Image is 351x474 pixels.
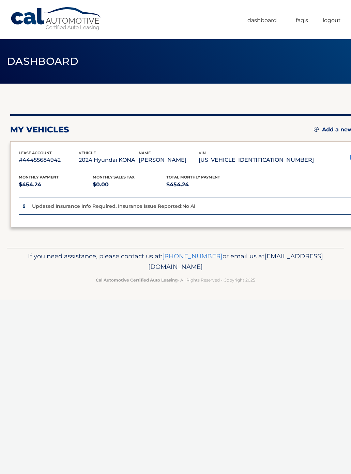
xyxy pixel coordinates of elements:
[93,180,167,189] p: $0.00
[166,180,240,189] p: $454.24
[296,15,308,27] a: FAQ's
[96,277,178,283] strong: Cal Automotive Certified Auto Leasing
[139,155,199,165] p: [PERSON_NAME]
[314,127,319,132] img: add.svg
[19,180,93,189] p: $454.24
[17,276,334,284] p: - All Rights Reserved - Copyright 2025
[17,251,334,273] p: If you need assistance, please contact us at: or email us at
[199,150,206,155] span: vin
[19,175,59,179] span: Monthly Payment
[19,155,79,165] p: #44455684942
[166,175,220,179] span: Total Monthly Payment
[10,125,69,135] h2: my vehicles
[323,15,341,27] a: Logout
[10,7,102,31] a: Cal Automotive
[247,15,277,27] a: Dashboard
[79,150,96,155] span: vehicle
[79,155,139,165] p: 2024 Hyundai KONA
[139,150,151,155] span: name
[93,175,135,179] span: Monthly sales Tax
[7,55,78,68] span: Dashboard
[162,252,223,260] a: [PHONE_NUMBER]
[32,203,195,209] p: Updated Insurance Info Required. Insurance Issue Reported:No AI
[19,150,52,155] span: lease account
[199,155,314,165] p: [US_VEHICLE_IDENTIFICATION_NUMBER]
